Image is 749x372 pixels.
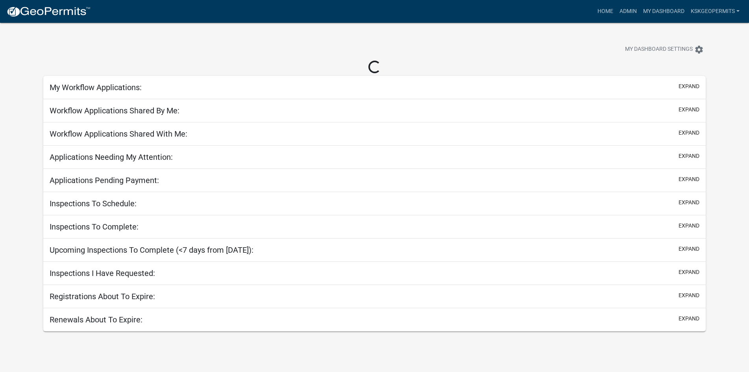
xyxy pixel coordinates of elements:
i: settings [694,45,704,54]
h5: Workflow Applications Shared By Me: [50,106,179,115]
a: Admin [616,4,640,19]
button: expand [679,175,699,183]
h5: Inspections To Schedule: [50,199,137,208]
button: expand [679,291,699,300]
button: My Dashboard Settingssettings [619,42,710,57]
span: My Dashboard Settings [625,45,693,54]
button: expand [679,198,699,207]
h5: Applications Pending Payment: [50,176,159,185]
button: expand [679,152,699,160]
h5: Inspections To Complete: [50,222,139,231]
a: My Dashboard [640,4,688,19]
a: KSKgeopermits [688,4,743,19]
h5: Renewals About To Expire: [50,315,142,324]
h5: My Workflow Applications: [50,83,142,92]
a: Home [594,4,616,19]
button: expand [679,129,699,137]
button: expand [679,82,699,91]
button: expand [679,268,699,276]
button: expand [679,105,699,114]
h5: Registrations About To Expire: [50,292,155,301]
button: expand [679,245,699,253]
button: expand [679,315,699,323]
button: expand [679,222,699,230]
h5: Inspections I Have Requested: [50,268,155,278]
h5: Workflow Applications Shared With Me: [50,129,187,139]
h5: Applications Needing My Attention: [50,152,173,162]
h5: Upcoming Inspections To Complete (<7 days from [DATE]): [50,245,253,255]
